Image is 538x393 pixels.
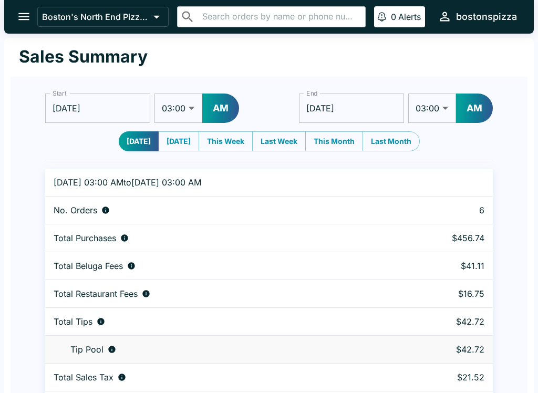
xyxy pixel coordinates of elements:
[19,46,148,67] h1: Sales Summary
[54,261,123,271] p: Total Beluga Fees
[119,131,159,151] button: [DATE]
[202,94,239,123] button: AM
[54,177,379,188] p: [DATE] 03:00 AM to [DATE] 03:00 AM
[396,316,484,327] p: $42.72
[54,261,379,271] div: Fees paid by diners to Beluga
[398,12,421,22] p: Alerts
[158,131,199,151] button: [DATE]
[456,94,493,123] button: AM
[54,288,138,299] p: Total Restaurant Fees
[391,12,396,22] p: 0
[363,131,420,151] button: Last Month
[396,288,484,299] p: $16.75
[306,89,318,98] label: End
[42,12,149,22] p: Boston's North End Pizza Bakery
[54,372,113,382] p: Total Sales Tax
[54,372,379,382] div: Sales tax paid by diners
[396,372,484,382] p: $21.52
[54,233,379,243] div: Aggregate order subtotals
[54,344,379,355] div: Tips unclaimed by a waiter
[252,131,306,151] button: Last Week
[37,7,169,27] button: Boston's North End Pizza Bakery
[54,233,116,243] p: Total Purchases
[305,131,363,151] button: This Month
[54,205,97,215] p: No. Orders
[396,344,484,355] p: $42.72
[54,288,379,299] div: Fees paid by diners to restaurant
[433,5,521,28] button: bostonspizza
[70,344,104,355] p: Tip Pool
[396,261,484,271] p: $41.11
[456,11,517,23] div: bostonspizza
[54,316,92,327] p: Total Tips
[396,205,484,215] p: 6
[53,89,66,98] label: Start
[11,3,37,30] button: open drawer
[54,316,379,327] div: Combined individual and pooled tips
[199,9,361,24] input: Search orders by name or phone number
[45,94,150,123] input: Choose date, selected date is Oct 2, 2025
[199,131,253,151] button: This Week
[299,94,404,123] input: Choose date, selected date is Oct 3, 2025
[54,205,379,215] div: Number of orders placed
[396,233,484,243] p: $456.74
